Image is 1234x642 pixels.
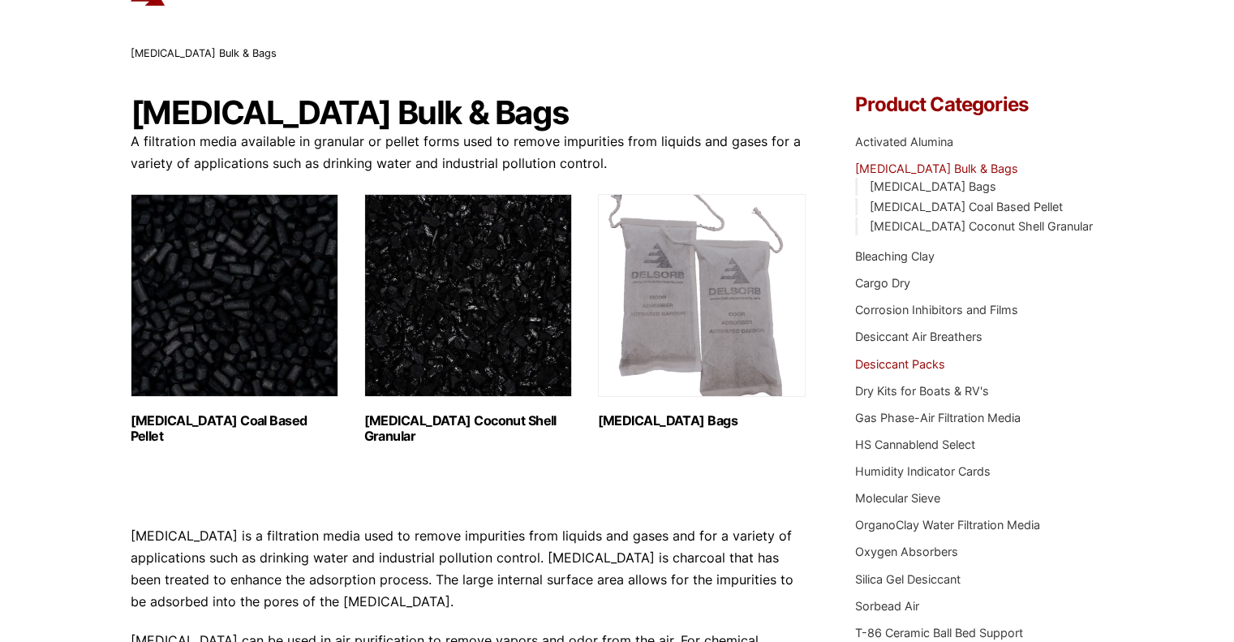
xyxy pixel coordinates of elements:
[855,357,945,371] a: Desiccant Packs
[364,194,572,397] img: Activated Carbon Coconut Shell Granular
[598,194,806,397] img: Activated Carbon Bags
[855,518,1040,532] a: OrganoClay Water Filtration Media
[869,200,1062,213] a: [MEDICAL_DATA] Coal Based Pellet
[869,179,995,193] a: [MEDICAL_DATA] Bags
[855,95,1103,114] h4: Product Categories
[855,135,953,149] a: Activated Alumina
[855,384,989,398] a: Dry Kits for Boats & RV's
[855,330,982,343] a: Desiccant Air Breathers
[855,572,961,586] a: Silica Gel Desiccant
[131,194,338,444] a: Visit product category Activated Carbon Coal Based Pellet
[855,411,1021,424] a: Gas Phase-Air Filtration Media
[855,599,919,613] a: Sorbead Air
[598,194,806,429] a: Visit product category Activated Carbon Bags
[855,276,910,290] a: Cargo Dry
[855,491,940,505] a: Molecular Sieve
[131,413,338,444] h2: [MEDICAL_DATA] Coal Based Pellet
[131,47,277,59] span: [MEDICAL_DATA] Bulk & Bags
[131,525,807,614] p: [MEDICAL_DATA] is a filtration media used to remove impurities from liquids and gases and for a v...
[364,413,572,444] h2: [MEDICAL_DATA] Coconut Shell Granular
[855,303,1018,317] a: Corrosion Inhibitors and Films
[855,162,1018,175] a: [MEDICAL_DATA] Bulk & Bags
[598,413,806,429] h2: [MEDICAL_DATA] Bags
[855,249,935,263] a: Bleaching Clay
[131,131,807,175] p: A filtration media available in granular or pellet forms used to remove impurities from liquids a...
[131,194,338,397] img: Activated Carbon Coal Based Pellet
[855,626,1023,640] a: T-86 Ceramic Ball Bed Support
[131,95,807,131] h1: [MEDICAL_DATA] Bulk & Bags
[855,437,975,451] a: HS Cannablend Select
[869,219,1092,233] a: [MEDICAL_DATA] Coconut Shell Granular
[855,545,958,558] a: Oxygen Absorbers
[364,194,572,444] a: Visit product category Activated Carbon Coconut Shell Granular
[855,464,991,478] a: Humidity Indicator Cards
